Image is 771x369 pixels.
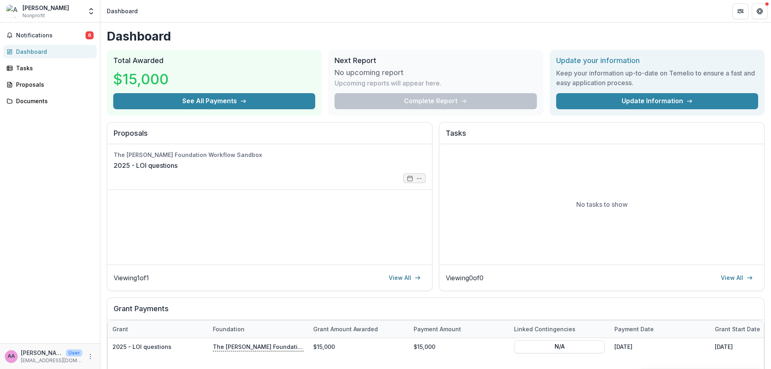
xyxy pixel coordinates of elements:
span: 6 [86,31,94,39]
div: Grant [108,320,208,338]
p: [PERSON_NAME] [21,349,63,357]
h3: $15,000 [113,68,173,90]
h2: Tasks [446,129,758,144]
img: Annie Test [6,5,19,18]
div: Grant [108,325,133,333]
div: Payment date [610,325,659,333]
h3: Keep your information up-to-date on Temelio to ensure a fast and easy application process. [556,68,758,88]
p: User [66,349,82,357]
div: Payment date [610,320,710,338]
a: 2025 - LOI questions [112,343,171,350]
p: Upcoming reports will appear here. [335,78,441,88]
h1: Dashboard [107,29,765,43]
div: Grant amount awarded [308,320,409,338]
div: Tasks [16,64,90,72]
div: Documents [16,97,90,105]
nav: breadcrumb [104,5,141,17]
p: The [PERSON_NAME] Foundation Workflow Sandbox [213,342,304,351]
div: Foundation [208,320,308,338]
a: Proposals [3,78,97,91]
a: 2025 - LOI questions [114,161,177,170]
div: Dashboard [16,47,90,56]
div: Foundation [208,325,249,333]
p: No tasks to show [576,200,628,209]
div: Payment Amount [409,320,509,338]
button: Notifications6 [3,29,97,42]
a: Documents [3,94,97,108]
div: Dashboard [107,7,138,15]
a: Dashboard [3,45,97,58]
span: Nonprofit [22,12,45,19]
a: View All [716,271,758,284]
div: $15,000 [308,338,409,355]
button: Partners [732,3,749,19]
h2: Update your information [556,56,758,65]
h2: Proposals [114,129,426,144]
button: Get Help [752,3,768,19]
div: $15,000 [409,338,509,355]
div: Linked Contingencies [509,325,580,333]
div: Annie Axe [8,354,15,359]
button: More [86,352,95,361]
div: Payment Amount [409,325,466,333]
p: Viewing 0 of 0 [446,273,483,283]
button: See All Payments [113,93,315,109]
div: Grant start date [710,325,765,333]
p: [EMAIL_ADDRESS][DOMAIN_NAME] [21,357,82,364]
h2: Next Report [335,56,536,65]
button: Open entity switcher [86,3,97,19]
span: Notifications [16,32,86,39]
div: [DATE] [610,338,710,355]
a: Tasks [3,61,97,75]
a: View All [384,271,426,284]
div: [PERSON_NAME] [22,4,69,12]
h2: Grant Payments [114,304,758,320]
p: Viewing 1 of 1 [114,273,149,283]
div: Grant amount awarded [308,325,383,333]
button: N/A [514,340,605,353]
div: Proposals [16,80,90,89]
a: Update Information [556,93,758,109]
div: Linked Contingencies [509,320,610,338]
h2: Total Awarded [113,56,315,65]
h3: No upcoming report [335,68,404,77]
